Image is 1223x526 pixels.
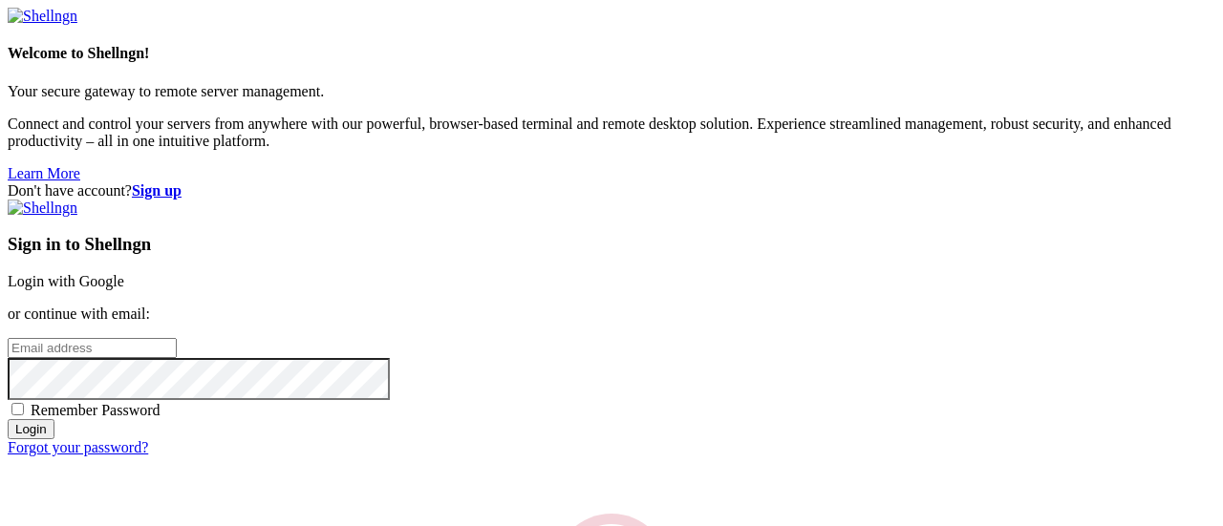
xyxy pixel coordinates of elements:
[8,200,77,217] img: Shellngn
[8,165,80,181] a: Learn More
[11,403,24,415] input: Remember Password
[8,419,54,439] input: Login
[8,45,1215,62] h4: Welcome to Shellngn!
[8,305,1215,323] p: or continue with email:
[8,8,77,25] img: Shellngn
[8,116,1215,150] p: Connect and control your servers from anywhere with our powerful, browser-based terminal and remo...
[8,439,148,455] a: Forgot your password?
[8,182,1215,200] div: Don't have account?
[8,234,1215,255] h3: Sign in to Shellngn
[8,273,124,289] a: Login with Google
[132,182,182,199] a: Sign up
[31,402,161,418] span: Remember Password
[8,338,177,358] input: Email address
[8,83,1215,100] p: Your secure gateway to remote server management.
